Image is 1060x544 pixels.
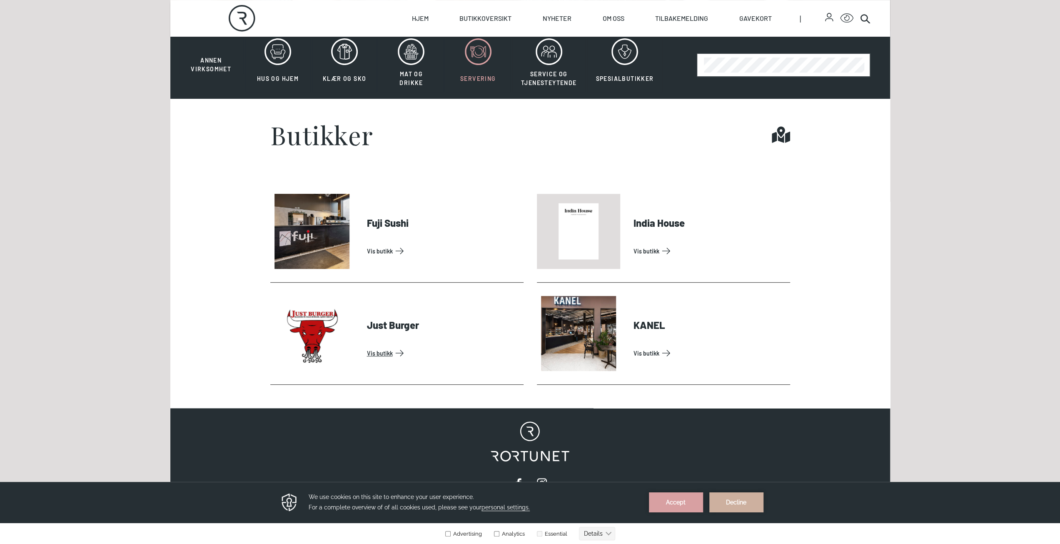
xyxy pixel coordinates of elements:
[521,70,577,86] span: Service og tjenesteytende
[445,49,451,55] input: Advertising
[446,38,511,92] button: Servering
[481,22,530,29] span: personal settings.
[460,75,496,82] span: Servering
[280,10,298,30] img: Privacy reminder
[584,48,603,55] text: Details
[587,38,662,92] button: Spesialbutikker
[634,244,787,258] a: Vis Butikk: India House
[179,38,244,74] button: Annen virksomhet
[537,49,542,55] input: Essential
[323,75,366,82] span: Klær og sko
[399,70,423,86] span: Mat og drikke
[534,475,550,491] a: instagram
[596,75,653,82] span: Spesialbutikker
[379,38,444,92] button: Mat og drikke
[445,49,482,55] label: Advertising
[494,49,499,55] input: Analytics
[840,12,853,25] button: Open Accessibility Menu
[535,49,567,55] label: Essential
[245,38,310,92] button: Hus og hjem
[709,10,763,30] button: Decline
[191,57,231,73] span: Annen virksomhet
[492,49,525,55] label: Analytics
[270,122,374,147] h1: Butikker
[649,10,703,30] button: Accept
[257,75,299,82] span: Hus og hjem
[579,45,615,58] button: Details
[312,38,377,92] button: Klær og sko
[309,10,638,31] h3: We use cookies on this site to enhance your user experience. For a complete overview of of all co...
[634,346,787,360] a: Vis Butikk: KANEL
[510,475,527,491] a: facebook
[367,244,520,258] a: Vis Butikk: Fuji Sushi
[512,38,586,92] button: Service og tjenesteytende
[367,346,520,360] a: Vis Butikk: Just Burger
